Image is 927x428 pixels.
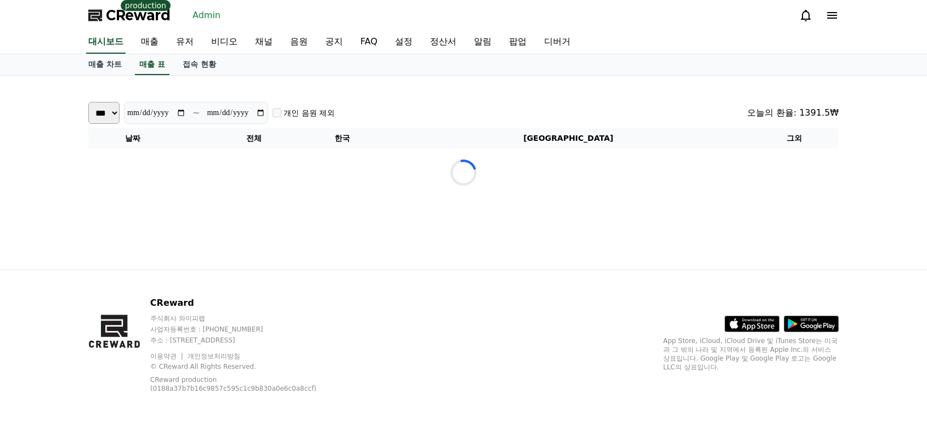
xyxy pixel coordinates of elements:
span: CReward [106,7,171,24]
p: 사업자등록번호 : [PHONE_NUMBER] [150,325,343,334]
th: 한국 [298,128,387,149]
a: 알림 [465,31,500,54]
a: 대시보드 [86,31,126,54]
a: 매출 표 [135,54,169,75]
a: 개인정보처리방침 [188,352,240,360]
a: 정산서 [421,31,465,54]
a: 팝업 [500,31,535,54]
a: 공지 [316,31,352,54]
th: 전체 [210,128,298,149]
p: 주소 : [STREET_ADDRESS] [150,336,343,345]
p: 주식회사 와이피랩 [150,314,343,323]
a: 이용약관 [150,352,185,360]
p: CReward production (0188a37b7b16c9857c595c1c9b830a0e6c0a8ccf) [150,375,326,393]
a: 접속 현황 [174,54,225,75]
p: App Store, iCloud, iCloud Drive 및 iTunes Store는 미국과 그 밖의 나라 및 지역에서 등록된 Apple Inc.의 서비스 상표입니다. Goo... [663,336,839,372]
a: FAQ [352,31,386,54]
a: 설정 [386,31,421,54]
p: CReward [150,296,343,310]
th: 날짜 [88,128,177,149]
a: 음원 [281,31,316,54]
a: 채널 [246,31,281,54]
a: Admin [188,7,225,24]
p: © CReward All Rights Reserved. [150,362,343,371]
a: 매출 [132,31,167,54]
a: 디버거 [535,31,579,54]
th: 그외 [750,128,839,149]
a: 유저 [167,31,202,54]
a: CReward [88,7,171,24]
th: [GEOGRAPHIC_DATA] [387,128,750,149]
a: 비디오 [202,31,246,54]
a: 매출 차트 [80,54,131,75]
